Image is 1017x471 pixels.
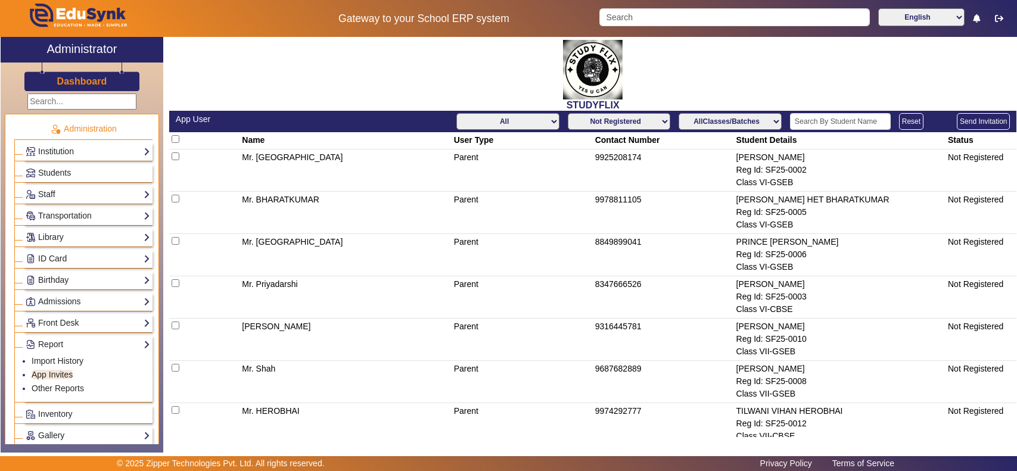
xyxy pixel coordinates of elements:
td: 9687682889 [593,361,734,403]
div: Reg Id: SF25-0010 [736,333,944,345]
div: [PERSON_NAME] [736,278,944,291]
h2: STUDYFLIX [169,99,1016,111]
td: Parent [452,192,593,234]
div: [PERSON_NAME] [736,151,944,164]
td: Not Registered [946,192,1016,234]
div: Reg Id: SF25-0002 [736,164,944,176]
th: Student Details [734,132,946,149]
td: 9925208174 [593,149,734,192]
div: Class VI-CBSE [736,303,944,316]
th: User Type [452,132,593,149]
a: Privacy Policy [754,456,818,471]
td: 8849899041 [593,234,734,276]
img: 71dce94a-bed6-4ff3-a9ed-96170f5a9cb7 [563,40,623,99]
div: Reg Id: SF25-0006 [736,248,944,261]
td: Not Registered [946,234,1016,276]
button: Reset [899,113,923,130]
div: Class VII-CBSE [736,430,944,442]
td: Not Registered [946,149,1016,192]
td: Parent [452,149,593,192]
div: Class VI-GSEB [736,219,944,231]
a: App Invites [32,370,73,379]
th: Status [946,132,1016,149]
td: 8347666526 [593,276,734,319]
div: Reg Id: SF25-0003 [736,291,944,303]
img: Students.png [26,169,35,177]
td: Mr. Shah [240,361,452,403]
td: Mr. Priyadarshi [240,276,452,319]
td: Not Registered [946,276,1016,319]
div: Class VI-GSEB [736,176,944,189]
td: 9316445781 [593,319,734,361]
td: Parent [452,276,593,319]
td: 9978811105 [593,192,734,234]
td: Not Registered [946,403,1016,445]
td: Parent [452,403,593,445]
td: Parent [452,361,593,403]
td: Parent [452,319,593,361]
h5: Gateway to your School ERP system [261,13,587,25]
div: Class VI-GSEB [736,261,944,273]
a: Dashboard [57,75,108,88]
a: Other Reports [32,383,84,393]
a: Inventory [26,407,150,421]
div: Reg Id: SF25-0012 [736,417,944,430]
div: Class VII-GSEB [736,388,944,400]
div: [PERSON_NAME] [736,320,944,333]
img: Administration.png [50,124,61,135]
div: App User [176,113,587,126]
div: [PERSON_NAME] HET BHARATKUMAR [736,194,944,206]
div: Reg Id: SF25-0008 [736,375,944,388]
td: Mr. BHARATKUMAR [240,192,452,234]
input: Search... [27,93,136,110]
img: Inventory.png [26,410,35,419]
h3: Dashboard [57,76,107,87]
td: Mr. [GEOGRAPHIC_DATA] [240,234,452,276]
a: Administrator [1,37,163,63]
a: Students [26,166,150,180]
a: Terms of Service [826,456,900,471]
a: Import History [32,356,83,366]
span: Students [38,168,71,177]
td: Mr. [GEOGRAPHIC_DATA] [240,149,452,192]
input: Search [599,8,869,26]
td: Not Registered [946,319,1016,361]
td: Parent [452,234,593,276]
td: Mr. HEROBHAI [240,403,452,445]
span: Inventory [38,409,73,419]
td: Not Registered [946,361,1016,403]
div: PRINCE [PERSON_NAME] [736,236,944,248]
td: [PERSON_NAME] [240,319,452,361]
th: Contact Number [593,132,734,149]
p: Administration [14,123,153,135]
div: TILWANI VIHAN HEROBHAI [736,405,944,417]
div: [PERSON_NAME] [736,363,944,375]
td: 9974292777 [593,403,734,445]
div: Class VII-GSEB [736,345,944,358]
th: Name [240,132,452,149]
h2: Administrator [46,42,117,56]
p: © 2025 Zipper Technologies Pvt. Ltd. All rights reserved. [117,457,325,470]
input: Search By Student Name [790,113,891,130]
button: Send Invitation [957,113,1010,130]
div: Reg Id: SF25-0005 [736,206,944,219]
